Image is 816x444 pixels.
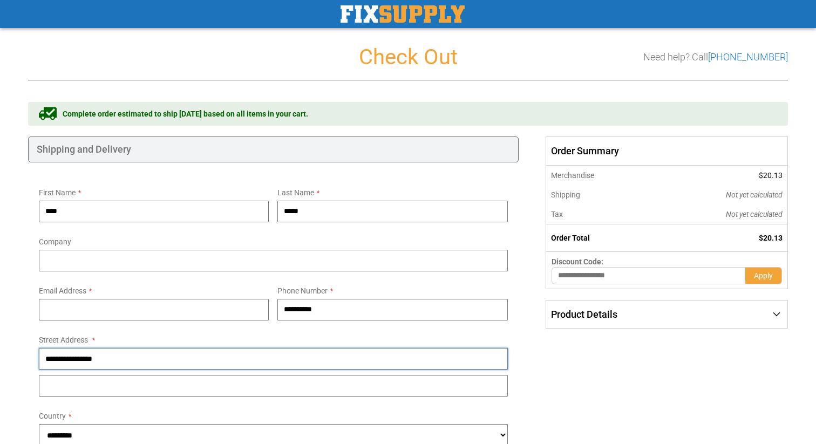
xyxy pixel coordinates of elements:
h1: Check Out [28,45,788,69]
th: Merchandise [546,166,653,185]
span: Street Address [39,336,88,344]
span: Last Name [277,188,314,197]
span: $20.13 [759,234,783,242]
h3: Need help? Call [643,52,788,63]
span: Phone Number [277,286,328,295]
span: First Name [39,188,76,197]
span: Complete order estimated to ship [DATE] based on all items in your cart. [63,108,308,119]
a: store logo [341,5,465,23]
span: Email Address [39,286,86,295]
span: Shipping [551,190,580,199]
span: Company [39,237,71,246]
th: Tax [546,204,653,224]
span: Country [39,412,66,420]
div: Shipping and Delivery [28,136,519,162]
a: [PHONE_NUMBER] [708,51,788,63]
span: Not yet calculated [726,190,783,199]
span: Apply [754,271,773,280]
span: Not yet calculated [726,210,783,218]
span: $20.13 [759,171,783,180]
strong: Order Total [551,234,590,242]
span: Order Summary [546,136,788,166]
span: Discount Code: [552,257,603,266]
button: Apply [745,267,782,284]
span: Product Details [551,309,617,320]
img: Fix Industrial Supply [341,5,465,23]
